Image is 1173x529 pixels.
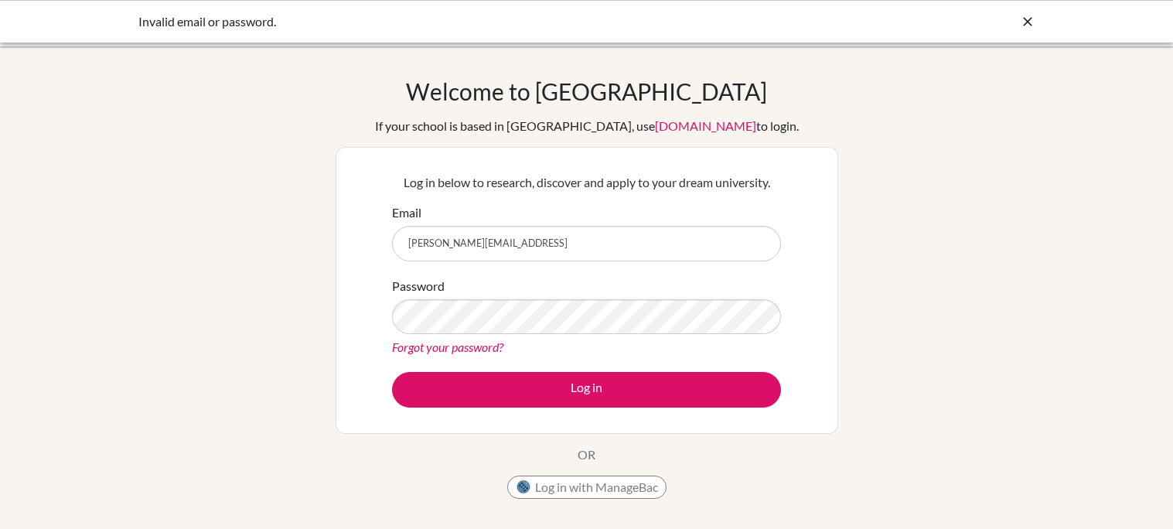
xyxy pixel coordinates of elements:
p: OR [578,445,595,464]
button: Log in [392,372,781,408]
button: Log in with ManageBac [507,476,667,499]
div: Invalid email or password. [138,12,803,31]
h1: Welcome to [GEOGRAPHIC_DATA] [406,77,767,105]
p: Log in below to research, discover and apply to your dream university. [392,173,781,192]
div: If your school is based in [GEOGRAPHIC_DATA], use to login. [375,117,799,135]
label: Email [392,203,421,222]
label: Password [392,277,445,295]
a: [DOMAIN_NAME] [655,118,756,133]
a: Forgot your password? [392,340,503,354]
